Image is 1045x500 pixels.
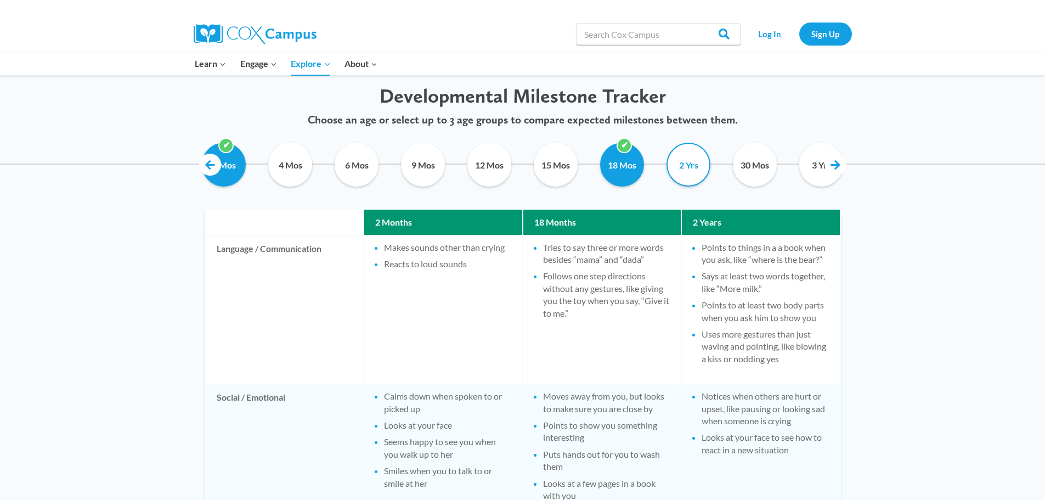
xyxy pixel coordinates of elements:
[384,390,511,415] li: Calms down when spoken to or picked up
[233,52,284,75] button: Child menu of Engage
[702,241,829,266] li: Points to things in a a book when you ask, like “where is the bear?”
[702,390,829,427] li: Notices when others are hurt or upset, like pausing or looking sad when someone is crying
[384,465,511,490] li: Smiles when you to talk to or smile at her
[543,390,670,415] li: Moves away from you, but looks to make sure you are close by
[543,448,670,473] li: Puts hands out for you to wash them
[188,52,234,75] button: Child menu of Learn
[746,23,794,45] a: Log In
[206,236,364,384] td: Language / Communication
[702,270,829,295] li: Says at least two words together, like “More milk.”
[702,299,829,324] li: Points to at least two body parts when you ask him to show you
[364,210,522,235] th: 2 Months
[337,52,385,75] button: Child menu of About
[543,241,670,266] li: Tries to say three or more words besides “mama” and “dada”
[384,419,511,431] li: Looks at your face
[380,84,666,108] span: Developmental Milestone Tracker
[191,113,855,126] p: Choose an age or select up to 3 age groups to compare expected milestones between them.
[543,270,670,319] li: Follows one step directions without any gestures, like giving you the toy when you say, “Give it ...
[284,52,338,75] button: Child menu of Explore
[543,419,670,444] li: Points to show you something interesting
[523,210,681,235] th: 18 Months
[188,52,385,75] nav: Primary Navigation
[384,436,511,460] li: Seems happy to see you when you walk up to her
[702,431,829,456] li: Looks at your face to see how to react in a new situation
[746,23,852,45] nav: Secondary Navigation
[702,328,829,365] li: Uses more gestures than just waving and pointing, like blowing a kiss or nodding yes
[194,24,317,44] img: Cox Campus
[576,23,741,45] input: Search Cox Campus
[799,23,852,45] a: Sign Up
[682,210,840,235] th: 2 Years
[384,258,511,270] li: Reacts to loud sounds
[384,241,511,254] li: Makes sounds other than crying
